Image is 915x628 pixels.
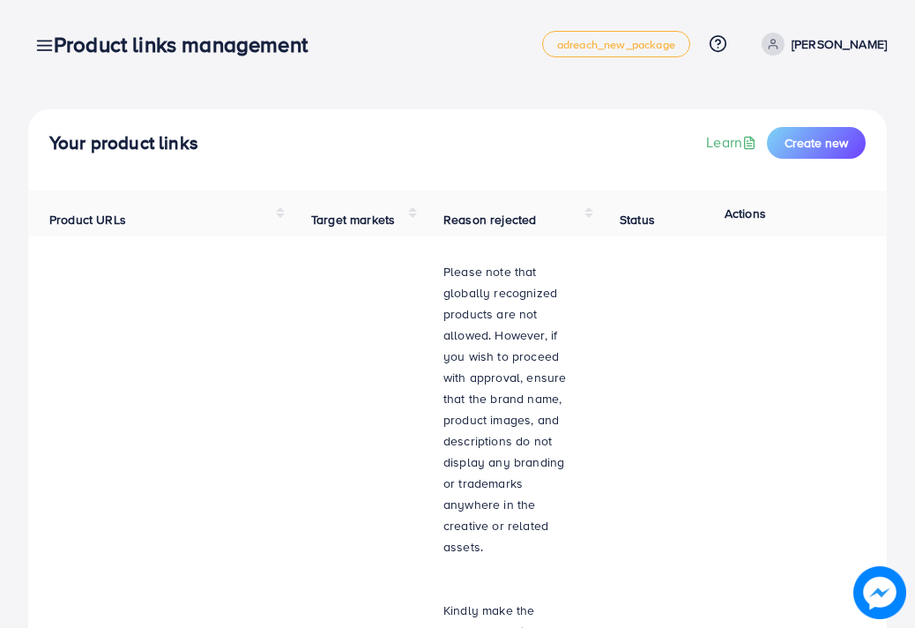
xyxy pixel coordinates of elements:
[725,205,766,222] span: Actions
[557,39,675,50] span: adreach_new_package
[785,134,848,152] span: Create new
[49,132,198,154] h4: Your product links
[443,261,577,557] p: Please note that globally recognized products are not allowed. However, if you wish to proceed wi...
[755,33,887,56] a: [PERSON_NAME]
[54,32,322,57] h3: Product links management
[767,127,866,159] button: Create new
[49,211,126,228] span: Product URLs
[542,31,690,57] a: adreach_new_package
[853,566,906,619] img: image
[620,211,655,228] span: Status
[706,132,760,153] a: Learn
[311,211,395,228] span: Target markets
[792,34,887,55] p: [PERSON_NAME]
[443,211,536,228] span: Reason rejected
